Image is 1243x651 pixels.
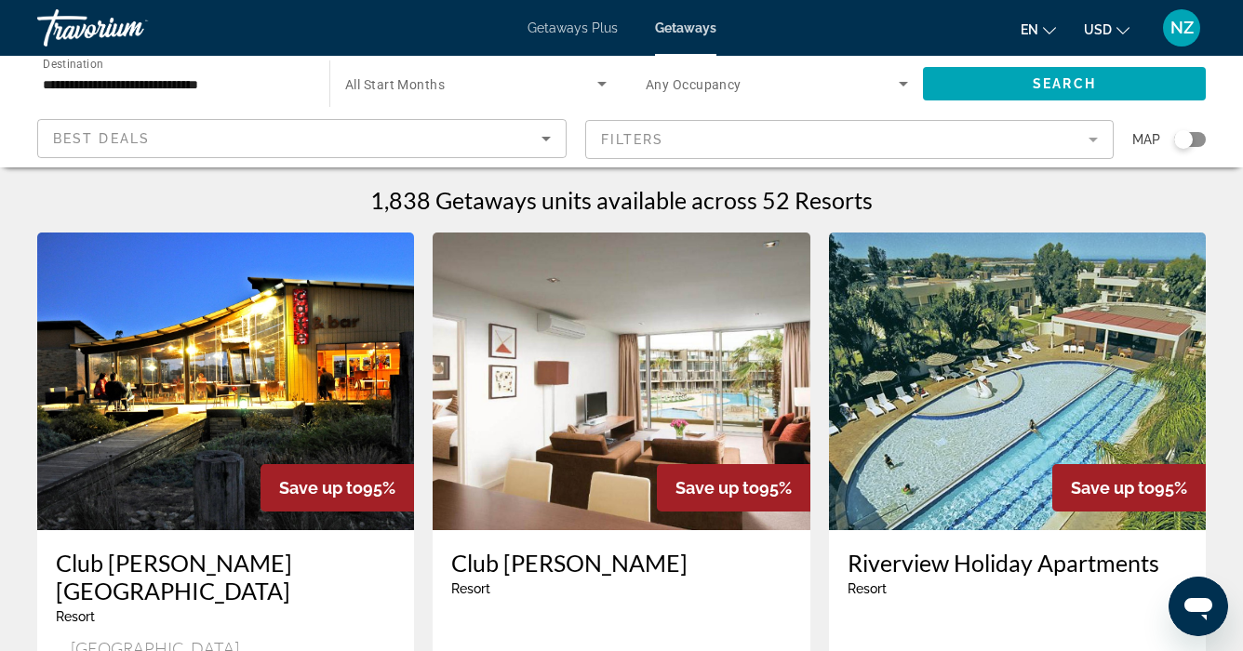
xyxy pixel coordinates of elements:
img: C427I01X.jpg [433,232,809,530]
span: Search [1033,76,1096,91]
h1: 1,838 Getaways units available across 52 Resorts [370,186,873,214]
span: NZ [1170,19,1194,37]
span: Save up to [1071,478,1155,498]
span: Save up to [675,478,759,498]
span: All Start Months [345,77,445,92]
span: Any Occupancy [646,77,742,92]
span: USD [1084,22,1112,37]
a: Club [PERSON_NAME] [451,549,791,577]
div: 95% [1052,464,1206,511]
span: Map [1132,126,1160,153]
iframe: Кнопка запуска окна обмена сообщениями [1169,577,1228,636]
span: Best Deals [53,131,150,146]
button: User Menu [1157,8,1206,47]
mat-select: Sort by [53,127,551,150]
button: Change language [1021,16,1056,43]
span: Resort [848,581,887,596]
a: Getaways Plus [528,20,618,35]
div: 95% [261,464,414,511]
span: Resort [56,609,95,624]
a: Getaways [655,20,716,35]
span: Resort [451,581,490,596]
button: Change currency [1084,16,1129,43]
a: Club [PERSON_NAME][GEOGRAPHIC_DATA] [56,549,395,604]
button: Search [923,67,1206,100]
img: 1375E01L.jpg [829,232,1206,530]
span: en [1021,22,1038,37]
a: Travorium [37,4,223,52]
button: Filter [585,119,1115,160]
img: D058E01X.jpg [37,232,414,530]
span: Destination [43,57,103,70]
a: Riverview Holiday Apartments [848,549,1187,577]
div: 95% [657,464,810,511]
span: Save up to [279,478,363,498]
